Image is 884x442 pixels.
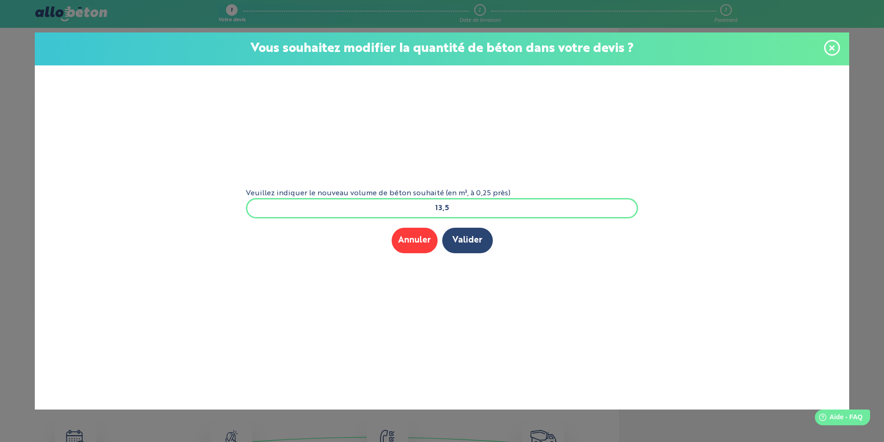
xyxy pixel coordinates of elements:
[246,198,639,218] input: xxx
[442,228,493,253] button: Valider
[44,42,840,56] p: Vous souhaitez modifier la quantité de béton dans votre devis ?
[246,189,639,198] label: Veuillez indiquer le nouveau volume de béton souhaité (en m³, à 0,25 près)
[801,406,874,432] iframe: Help widget launcher
[392,228,438,253] button: Annuler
